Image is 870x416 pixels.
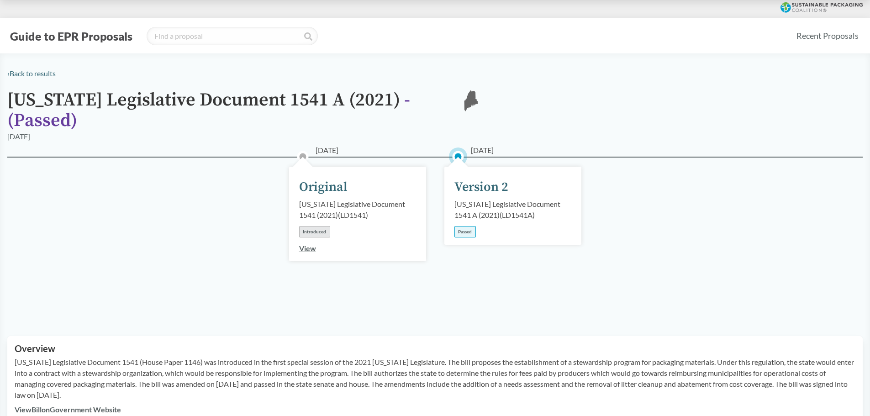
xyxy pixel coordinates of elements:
[454,199,571,221] div: [US_STATE] Legislative Document 1541 A (2021) ( LD1541A )
[7,90,446,131] h1: [US_STATE] Legislative Document 1541 A (2021)
[7,89,410,132] span: - ( Passed )
[7,131,30,142] div: [DATE]
[15,357,855,400] p: [US_STATE] Legislative Document 1541 (House Paper 1146) was introduced in the first special sessi...
[299,178,348,197] div: Original
[147,27,318,45] input: Find a proposal
[7,69,56,78] a: ‹Back to results
[15,343,855,354] h2: Overview
[299,244,316,253] a: View
[471,145,494,156] span: [DATE]
[299,199,416,221] div: [US_STATE] Legislative Document 1541 (2021) ( LD1541 )
[15,405,121,414] a: ViewBillonGovernment Website
[792,26,863,46] a: Recent Proposals
[316,145,338,156] span: [DATE]
[454,226,476,237] div: Passed
[454,178,508,197] div: Version 2
[7,29,135,43] button: Guide to EPR Proposals
[299,226,330,237] div: Introduced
